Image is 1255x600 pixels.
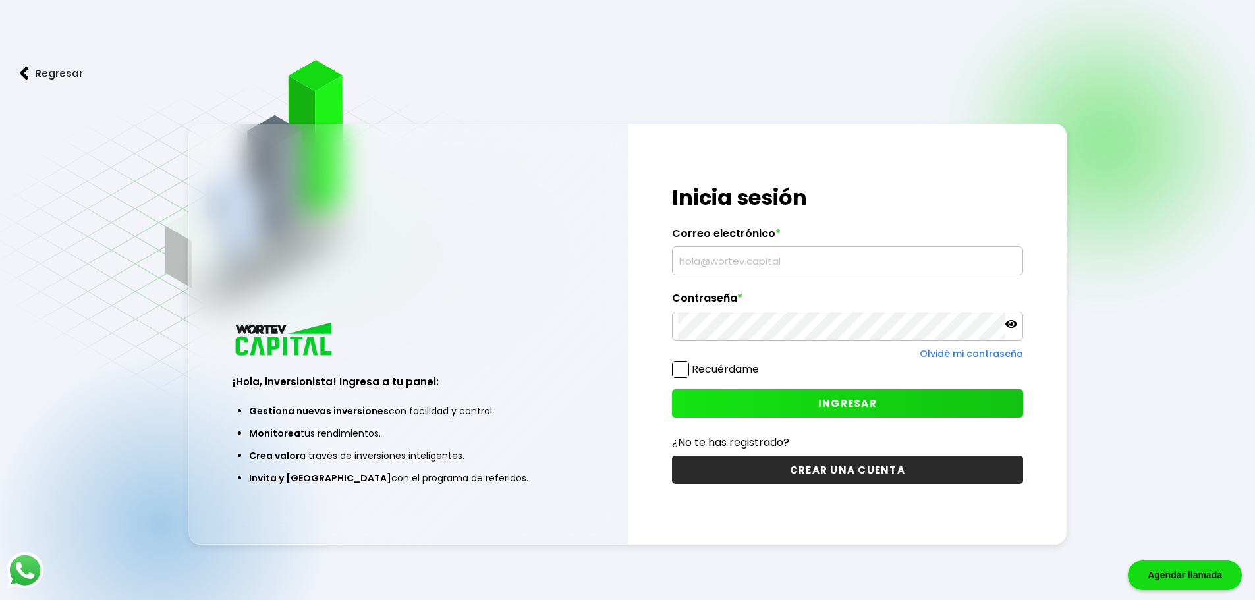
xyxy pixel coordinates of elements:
[249,422,567,445] li: tus rendimientos.
[672,227,1023,247] label: Correo electrónico
[249,427,300,440] span: Monitorea
[818,396,877,410] span: INGRESAR
[249,400,567,422] li: con facilidad y control.
[672,456,1023,484] button: CREAR UNA CUENTA
[920,347,1023,360] a: Olvidé mi contraseña
[692,362,759,377] label: Recuérdame
[7,552,43,589] img: logos_whatsapp-icon.242b2217.svg
[672,434,1023,484] a: ¿No te has registrado?CREAR UNA CUENTA
[672,434,1023,450] p: ¿No te has registrado?
[678,247,1017,275] input: hola@wortev.capital
[249,449,300,462] span: Crea valor
[672,182,1023,213] h1: Inicia sesión
[233,374,584,389] h3: ¡Hola, inversionista! Ingresa a tu panel:
[249,467,567,489] li: con el programa de referidos.
[249,472,391,485] span: Invita y [GEOGRAPHIC_DATA]
[1128,560,1242,590] div: Agendar llamada
[249,404,389,418] span: Gestiona nuevas inversiones
[20,67,29,80] img: flecha izquierda
[233,321,337,360] img: logo_wortev_capital
[249,445,567,467] li: a través de inversiones inteligentes.
[672,292,1023,312] label: Contraseña
[672,389,1023,418] button: INGRESAR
